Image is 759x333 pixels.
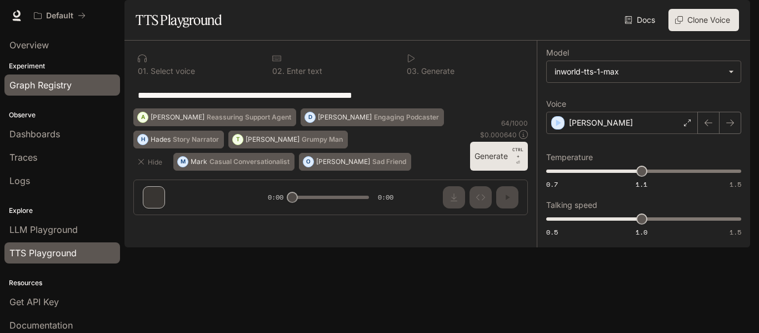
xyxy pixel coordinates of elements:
p: Sad Friend [372,158,406,165]
button: T[PERSON_NAME]Grumpy Man [228,131,348,148]
p: Casual Conversationalist [209,158,289,165]
h1: TTS Playground [136,9,222,31]
div: A [138,108,148,126]
p: Story Narrator [173,136,219,143]
span: 1.1 [636,180,647,189]
button: MMarkCasual Conversationalist [173,153,294,171]
div: T [233,131,243,148]
p: Temperature [546,153,593,161]
p: 0 3 . [407,67,419,75]
p: Hades [151,136,171,143]
p: [PERSON_NAME] [316,158,370,165]
button: D[PERSON_NAME]Engaging Podcaster [301,108,444,126]
button: Hide [133,153,169,171]
a: Docs [622,9,660,31]
span: 1.5 [730,180,741,189]
p: Engaging Podcaster [374,114,439,121]
div: D [305,108,315,126]
div: H [138,131,148,148]
div: inworld-tts-1-max [555,66,723,77]
button: GenerateCTRL +⏎ [470,142,528,171]
div: inworld-tts-1-max [547,61,741,82]
p: $ 0.000640 [480,130,517,140]
button: HHadesStory Narrator [133,131,224,148]
p: Voice [546,100,566,108]
div: O [303,153,313,171]
button: Clone Voice [668,9,739,31]
p: Generate [419,67,455,75]
span: 0.5 [546,227,558,237]
p: Talking speed [546,201,597,209]
p: 64 / 1000 [501,118,528,128]
p: 0 2 . [272,67,284,75]
button: All workspaces [29,4,91,27]
p: [PERSON_NAME] [569,117,633,128]
p: 0 1 . [138,67,148,75]
p: Grumpy Man [302,136,343,143]
button: A[PERSON_NAME]Reassuring Support Agent [133,108,296,126]
button: O[PERSON_NAME]Sad Friend [299,153,411,171]
p: Mark [191,158,207,165]
span: 0.7 [546,180,558,189]
p: CTRL + [512,146,523,160]
p: Select voice [148,67,195,75]
p: [PERSON_NAME] [318,114,372,121]
p: Reassuring Support Agent [207,114,291,121]
p: Enter text [284,67,322,75]
p: ⏎ [512,146,523,166]
p: Model [546,49,569,57]
span: 1.5 [730,227,741,237]
div: M [178,153,188,171]
span: 1.0 [636,227,647,237]
p: Default [46,11,73,21]
p: [PERSON_NAME] [151,114,204,121]
p: [PERSON_NAME] [246,136,299,143]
